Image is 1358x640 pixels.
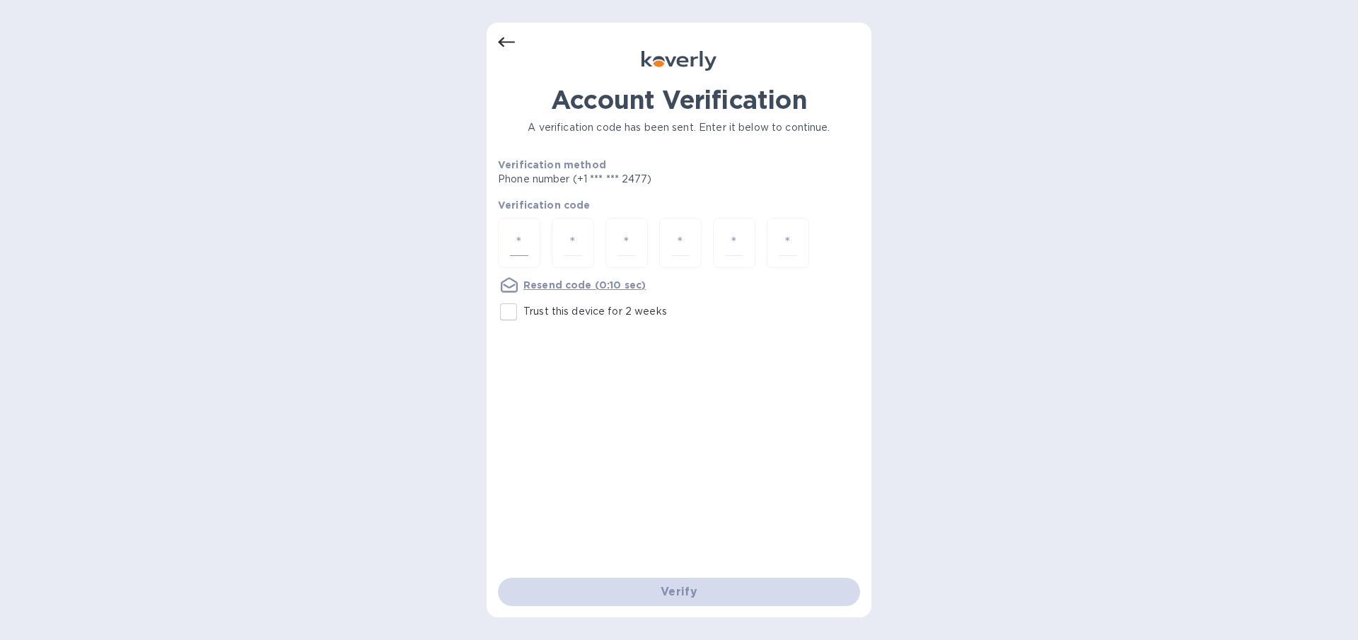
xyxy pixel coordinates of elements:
[498,159,606,170] b: Verification method
[498,85,860,115] h1: Account Verification
[498,172,760,187] p: Phone number (+1 *** *** 2477)
[523,304,667,319] p: Trust this device for 2 weeks
[498,120,860,135] p: A verification code has been sent. Enter it below to continue.
[498,198,860,212] p: Verification code
[523,279,646,291] u: Resend code (0:10 sec)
